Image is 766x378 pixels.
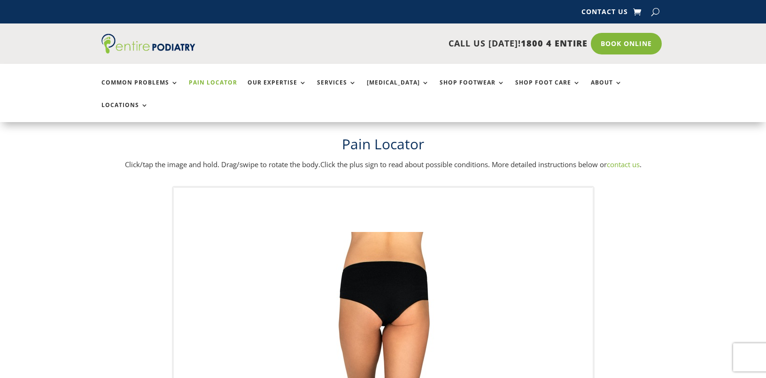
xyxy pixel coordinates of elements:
a: [MEDICAL_DATA] [367,79,429,100]
img: logo (1) [101,34,195,54]
a: Entire Podiatry [101,46,195,55]
h1: Pain Locator [101,134,665,159]
span: Click the plus sign to read about possible conditions. More detailed instructions below or . [320,160,642,169]
a: Shop Footwear [440,79,505,100]
span: Click/tap the image and hold. Drag/swipe to rotate the body. [125,160,320,169]
a: Our Expertise [248,79,307,100]
a: Services [317,79,356,100]
a: Locations [101,102,148,122]
a: Common Problems [101,79,178,100]
a: About [591,79,622,100]
p: CALL US [DATE]! [232,38,588,50]
a: Pain Locator [189,79,237,100]
span: 1800 4 ENTIRE [521,38,588,49]
a: Shop Foot Care [515,79,580,100]
a: Book Online [591,33,662,54]
a: Contact Us [581,8,628,19]
a: contact us [607,160,640,169]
